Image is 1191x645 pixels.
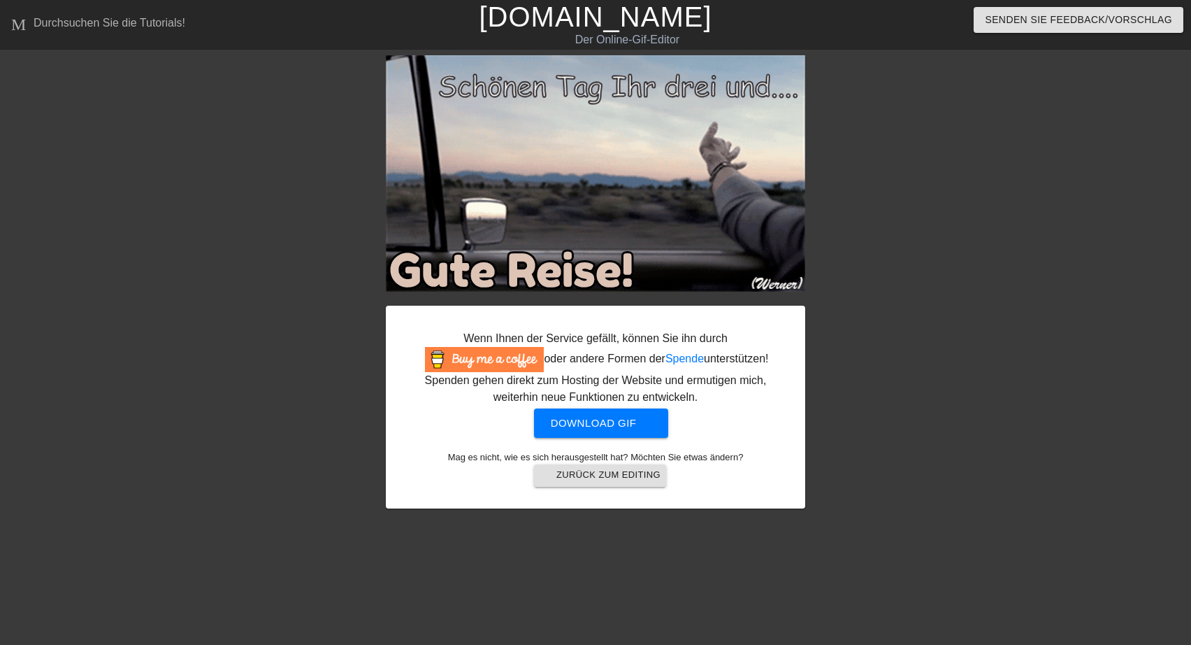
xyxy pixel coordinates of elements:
span: Senden Sie Feedback/Vorschlag [985,11,1172,29]
button: Download gif [534,409,669,438]
a: Download gif [523,416,669,428]
div: Wenn Ihnen der Service gefällt, können Sie ihn durch oder andere Formen der unterstützen ! Spende... [410,330,781,406]
span: get-app [644,415,661,432]
img: Kaufen Sie mir einen Kaffee [425,347,544,372]
img: exdUohap.gif [386,55,805,292]
span: Menü-Buch [11,13,28,30]
button: Zurück zum Editing [534,465,666,487]
div: Mag es nicht, wie es sich herausgestellt hat? Möchten Sie etwas ändern? [407,451,784,487]
a: [DOMAIN_NAME] [479,1,712,32]
div: Der Online-Gif-Editor [404,31,851,48]
span: Download gif [551,414,652,432]
a: Spende [665,353,704,364]
span: Zurück zum Editing [540,467,661,484]
div: Durchsuchen Sie die Tutorials! [34,17,185,29]
a: Durchsuchen Sie die Tutorials! [11,13,185,35]
span: arrow-back [540,467,556,484]
button: Senden Sie Feedback/Vorschlag [974,7,1183,33]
